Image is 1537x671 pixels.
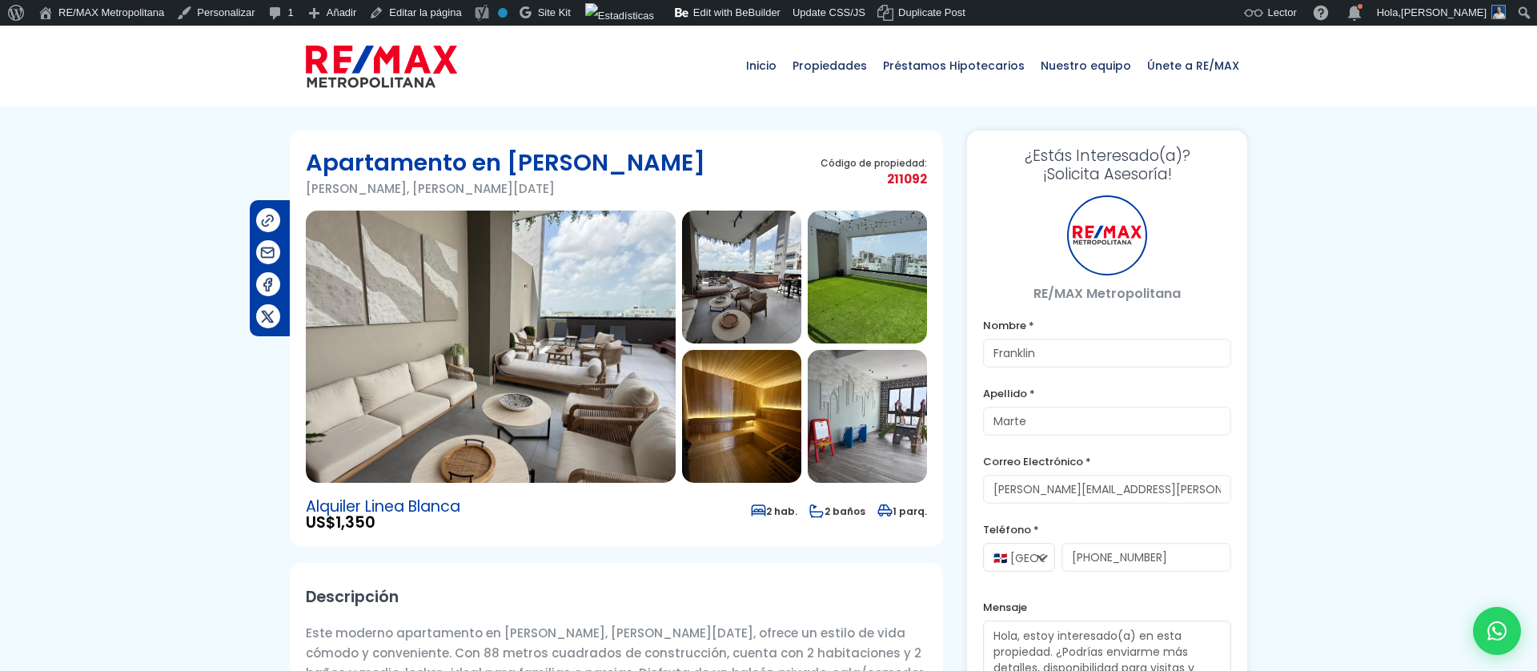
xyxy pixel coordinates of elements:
[877,504,927,518] span: 1 parq.
[1033,26,1139,106] a: Nuestro equipo
[983,520,1231,540] label: Teléfono *
[259,276,276,293] img: Compartir
[983,283,1231,303] p: RE/MAX Metropolitana
[306,42,457,90] img: remax-metropolitana-logo
[785,42,875,90] span: Propiedades
[306,147,705,179] h1: Apartamento en [PERSON_NAME]
[808,211,927,344] img: Apartamento en Evaristo Morales
[306,179,705,199] p: [PERSON_NAME], [PERSON_NAME][DATE]
[1139,42,1247,90] span: Únete a RE/MAX
[1139,26,1247,106] a: Únete a RE/MAX
[538,6,571,18] span: Site Kit
[785,26,875,106] a: Propiedades
[259,308,276,325] img: Compartir
[306,26,457,106] a: RE/MAX Metropolitana
[682,350,801,483] img: Apartamento en Evaristo Morales
[738,26,785,106] a: Inicio
[983,384,1231,404] label: Apellido *
[585,3,654,29] img: Visitas de 48 horas. Haz clic para ver más estadísticas del sitio.
[983,452,1231,472] label: Correo Electrónico *
[821,169,927,189] span: 211092
[751,504,797,518] span: 2 hab.
[306,515,460,531] span: US$
[1067,195,1147,275] div: RE/MAX Metropolitana
[682,211,801,344] img: Apartamento en Evaristo Morales
[498,8,508,18] div: No indexar
[306,499,460,515] span: Alquiler Linea Blanca
[738,42,785,90] span: Inicio
[259,244,276,261] img: Compartir
[1401,6,1487,18] span: [PERSON_NAME]
[259,212,276,229] img: Compartir
[306,579,927,615] h2: Descripción
[821,157,927,169] span: Código de propiedad:
[983,315,1231,335] label: Nombre *
[1061,543,1231,572] input: 123-456-7890
[983,597,1231,617] label: Mensaje
[808,350,927,483] img: Apartamento en Evaristo Morales
[875,26,1033,106] a: Préstamos Hipotecarios
[1033,42,1139,90] span: Nuestro equipo
[335,512,375,533] span: 1,350
[875,42,1033,90] span: Préstamos Hipotecarios
[983,147,1231,183] h3: ¡Solicita Asesoría!
[983,147,1231,165] span: ¿Estás Interesado(a)?
[809,504,865,518] span: 2 baños
[306,211,676,483] img: Apartamento en Evaristo Morales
